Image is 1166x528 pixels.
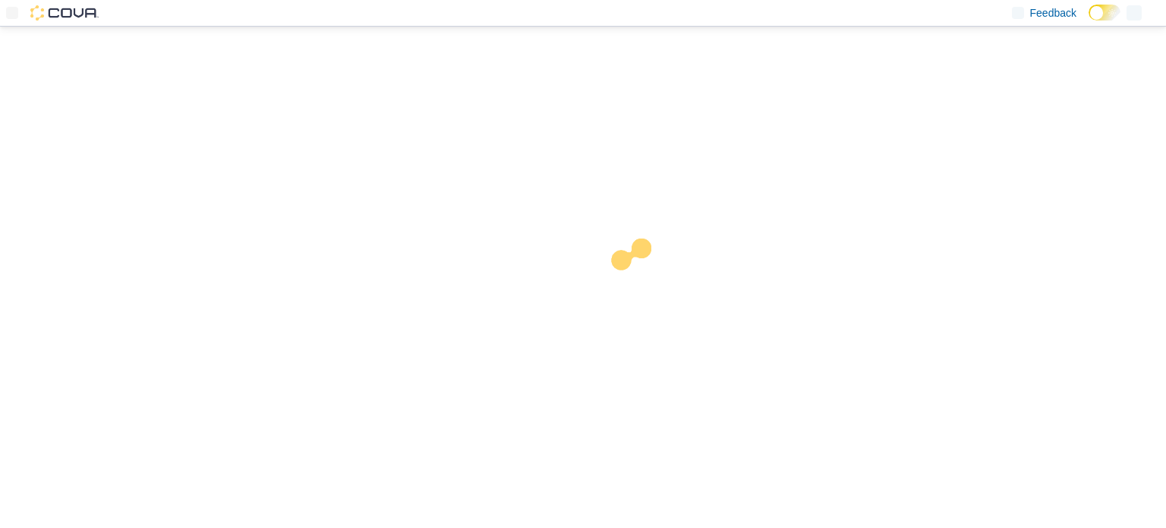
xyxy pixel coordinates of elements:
[583,227,697,341] img: cova-loader
[1030,5,1076,21] span: Feedback
[1089,5,1120,21] input: Dark Mode
[30,5,99,21] img: Cova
